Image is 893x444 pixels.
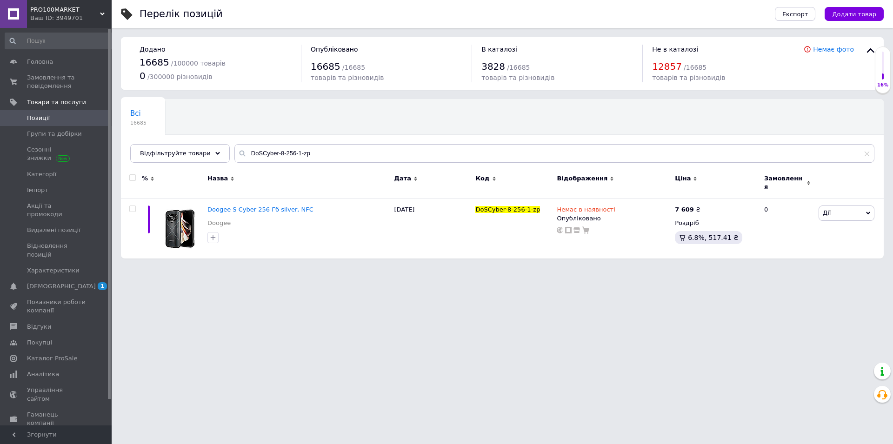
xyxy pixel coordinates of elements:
span: Опубліковано [311,46,358,53]
span: 1 [98,282,107,290]
span: Відображення [557,174,607,183]
a: Немає фото [813,46,854,53]
span: Каталог ProSale [27,354,77,363]
button: Експорт [775,7,816,21]
span: Акції та промокоди [27,202,86,219]
span: 16685 [311,61,340,72]
span: товарів та різновидів [652,74,725,81]
span: В каталозі [481,46,517,53]
span: 6.8%, 517.41 ₴ [688,234,739,241]
span: Дата [394,174,411,183]
span: Показники роботи компанії [27,298,86,315]
span: Сезонні знижки [27,146,86,162]
span: Управління сайтом [27,386,86,403]
span: Всі [130,109,141,118]
div: Опубліковано [557,214,670,223]
span: Ціна [675,174,691,183]
span: товарів та різновидів [311,74,384,81]
span: Покупці [27,338,52,347]
span: DoSCyber-8-256-1-zp [475,206,540,213]
span: Код [475,174,489,183]
span: Експорт [782,11,808,18]
span: Групи та добірки [27,130,82,138]
span: Гаманець компанії [27,411,86,427]
span: Аналітика [27,370,59,378]
span: Позиції [27,114,50,122]
span: Немає в наявності [557,206,615,216]
span: Додано [140,46,165,53]
div: Роздріб [675,219,756,227]
span: Дії [823,209,831,216]
span: Відгуки [27,323,51,331]
span: Замовлення [764,174,804,191]
span: / 16685 [342,64,365,71]
span: Видалені позиції [27,226,80,234]
span: Головна [27,58,53,66]
span: / 300000 різновидів [147,73,213,80]
span: 0 [140,70,146,81]
span: / 16685 [507,64,530,71]
span: 3828 [481,61,505,72]
span: % [142,174,148,183]
input: Пошук по назві позиції, артикулу і пошуковим запитам [234,144,874,163]
span: Характеристики [27,266,80,275]
span: Назва [207,174,228,183]
span: Товари та послуги [27,98,86,106]
span: / 100000 товарів [171,60,226,67]
span: 12857 [652,61,682,72]
a: Doogee [207,219,231,227]
div: ₴ [675,205,700,214]
div: 16% [875,82,890,88]
span: Категорії [27,170,56,179]
a: Doogee S Cyber 256 Гб silver, NFC [207,206,313,213]
div: [DATE] [392,199,473,259]
span: / 16685 [684,64,706,71]
span: 16685 [140,57,169,68]
span: 16685 [130,119,147,126]
span: Не в каталозі [652,46,698,53]
div: Ваш ID: 3949701 [30,14,112,22]
span: Імпорт [27,186,48,194]
input: Пошук [5,33,115,49]
img: Doogee S Cyber 256 Гб silver, NFC [160,205,200,252]
span: [DEMOGRAPHIC_DATA] [27,282,96,291]
span: Відновлення позицій [27,242,86,258]
span: Замовлення та повідомлення [27,73,86,90]
div: Перелік позицій [140,9,223,19]
button: Додати товар [825,7,884,21]
b: 7 609 [675,206,694,213]
span: Відфільтруйте товари [140,150,211,157]
div: 0 [759,199,816,259]
span: Додати товар [832,11,876,18]
span: товарів та різновидів [481,74,554,81]
span: PRO100MARKET [30,6,100,14]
